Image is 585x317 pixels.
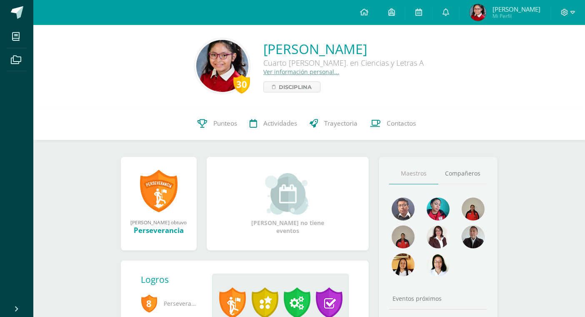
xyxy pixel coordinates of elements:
div: Perseverancia [129,225,188,235]
a: [PERSON_NAME] [263,40,424,58]
img: 1c7763f46a97a60cb2d0673d8595e6ce.png [427,198,450,220]
img: 13ab8f91193d9b5be4ceabaa3d529691.png [470,4,486,21]
img: 8782b0643d5f2a4f06663b4841a2807c.png [196,40,248,92]
span: [PERSON_NAME] [492,5,540,13]
img: 210e15fe5aec93a35c2ff202ea992515.png [427,253,450,276]
a: Punteos [191,107,243,140]
img: event_small.png [265,173,310,215]
div: Logros [141,274,206,285]
span: Disciplina [279,82,312,92]
div: Cuarto [PERSON_NAME]. en Ciencias y Letras A [263,58,424,68]
span: 8 [141,294,157,313]
span: Mi Perfil [492,12,540,20]
img: 177a0cef6189344261906be38084f07c.png [392,225,415,248]
div: Eventos próximos [389,295,487,302]
a: Disciplina [263,82,320,92]
div: [PERSON_NAME] no tiene eventos [246,173,329,235]
a: Actividades [243,107,303,140]
img: 4cadd866b9674bb26779ba88b494ab1f.png [462,198,485,220]
img: 7439dc799ba188a81a1faa7afdec93a0.png [427,225,450,248]
img: 0d3619d765a73a478c6d916ef7d79d35.png [462,225,485,248]
a: Ver información personal... [263,68,339,76]
span: Actividades [263,119,297,128]
div: 30 [233,74,250,94]
a: Maestros [389,163,438,184]
div: [PERSON_NAME] obtuvo [129,219,188,225]
img: bf3cc4379d1deeebe871fe3ba6f72a08.png [392,198,415,220]
span: Contactos [387,119,416,128]
span: Perseverancia [141,292,199,315]
a: Trayectoria [303,107,364,140]
span: Punteos [213,119,237,128]
span: Trayectoria [324,119,357,128]
a: Contactos [364,107,422,140]
img: 46f6fa15264c5e69646c4d280a212a31.png [392,253,415,276]
a: Compañeros [438,163,487,184]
